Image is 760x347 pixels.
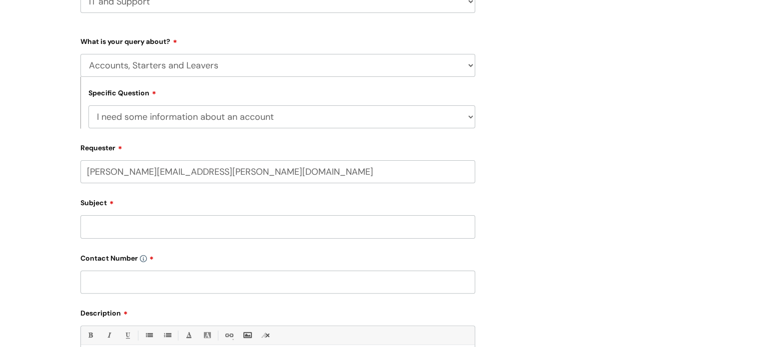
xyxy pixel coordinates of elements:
[80,160,475,183] input: Email
[201,329,213,342] a: Back Color
[88,87,156,97] label: Specific Question
[222,329,235,342] a: Link
[121,329,133,342] a: Underline(Ctrl-U)
[80,195,475,207] label: Subject
[161,329,173,342] a: 1. Ordered List (Ctrl-Shift-8)
[80,140,475,152] label: Requester
[80,306,475,318] label: Description
[84,329,96,342] a: Bold (Ctrl-B)
[80,251,475,263] label: Contact Number
[259,329,272,342] a: Remove formatting (Ctrl-\)
[142,329,155,342] a: • Unordered List (Ctrl-Shift-7)
[241,329,253,342] a: Insert Image...
[102,329,115,342] a: Italic (Ctrl-I)
[182,329,195,342] a: Font Color
[80,34,475,46] label: What is your query about?
[140,255,147,262] img: info-icon.svg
